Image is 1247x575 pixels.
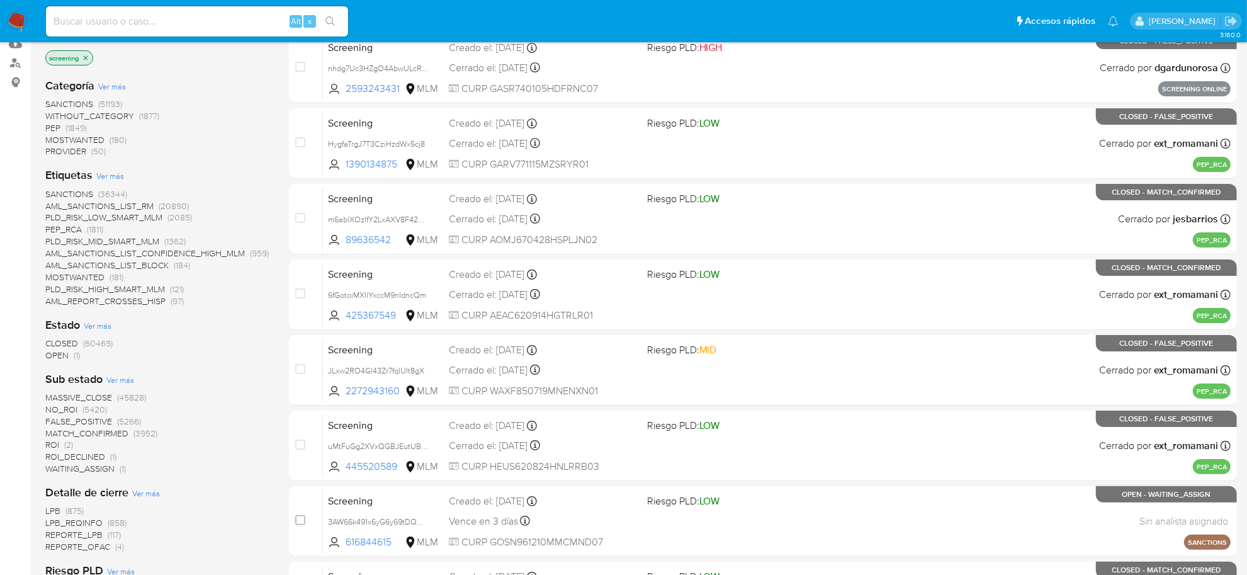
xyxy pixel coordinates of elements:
a: Notificaciones [1108,16,1119,26]
span: s [308,15,312,27]
input: Buscar usuario o caso... [46,13,348,30]
a: Salir [1224,14,1238,28]
span: Accesos rápidos [1025,14,1095,28]
p: cesar.gonzalez@mercadolibre.com.mx [1149,15,1220,27]
button: search-icon [317,13,343,30]
span: 3.160.0 [1220,30,1241,40]
span: Alt [291,15,301,27]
